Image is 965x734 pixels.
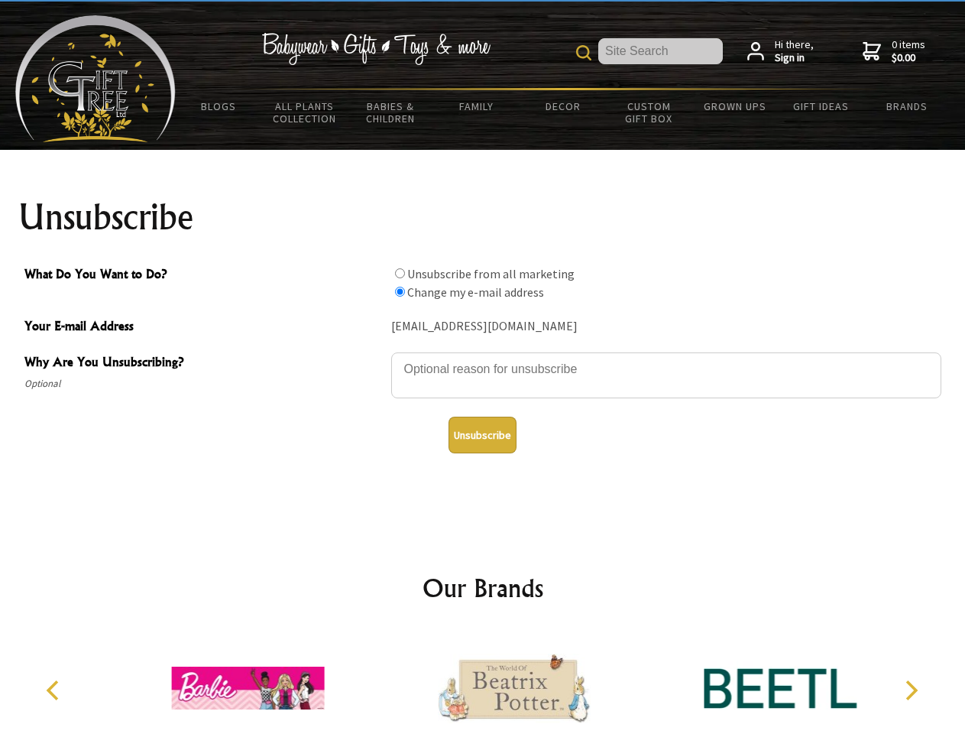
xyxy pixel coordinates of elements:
[391,315,941,339] div: [EMAIL_ADDRESS][DOMAIN_NAME]
[448,417,517,453] button: Unsubscribe
[261,33,491,65] img: Babywear - Gifts - Toys & more
[775,38,814,65] span: Hi there,
[38,674,72,707] button: Previous
[775,51,814,65] strong: Sign in
[598,38,723,64] input: Site Search
[24,317,384,339] span: Your E-mail Address
[863,38,925,65] a: 0 items$0.00
[892,51,925,65] strong: $0.00
[262,90,348,135] a: All Plants Collection
[576,45,591,60] img: product search
[864,90,950,122] a: Brands
[606,90,692,135] a: Custom Gift Box
[691,90,778,122] a: Grown Ups
[176,90,262,122] a: BLOGS
[395,287,405,297] input: What Do You Want to Do?
[24,265,384,287] span: What Do You Want to Do?
[395,268,405,278] input: What Do You Want to Do?
[894,674,928,707] button: Next
[348,90,434,135] a: Babies & Children
[31,570,935,606] h2: Our Brands
[778,90,864,122] a: Gift Ideas
[520,90,606,122] a: Decor
[747,38,814,65] a: Hi there,Sign in
[15,15,176,142] img: Babyware - Gifts - Toys and more...
[407,284,544,300] label: Change my e-mail address
[18,199,947,235] h1: Unsubscribe
[24,352,384,375] span: Why Are You Unsubscribing?
[24,375,384,393] span: Optional
[434,90,520,122] a: Family
[407,266,575,281] label: Unsubscribe from all marketing
[391,352,941,398] textarea: Why Are You Unsubscribing?
[892,37,925,65] span: 0 items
